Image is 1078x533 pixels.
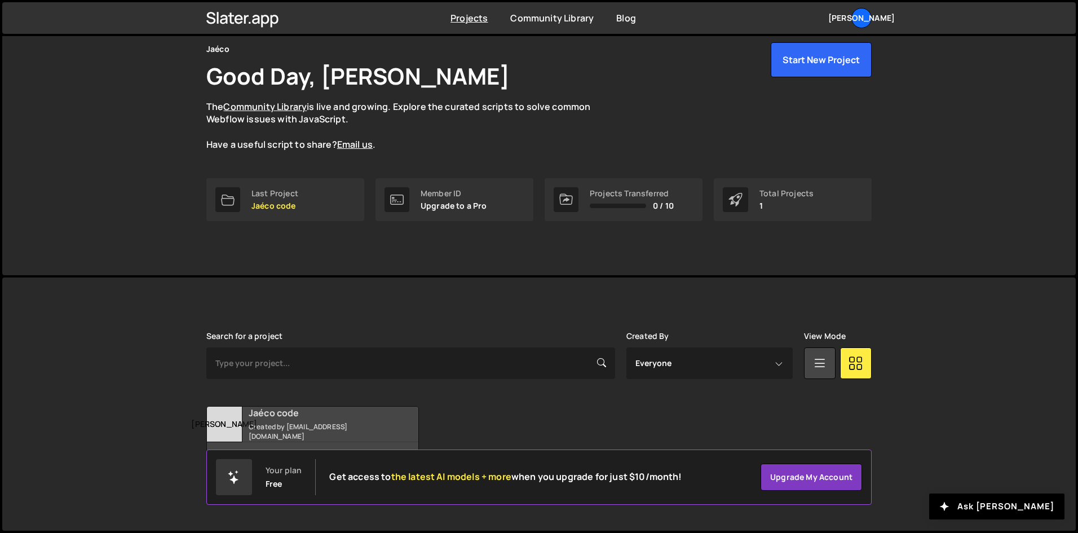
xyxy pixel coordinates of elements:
h1: Good Day, [PERSON_NAME] [206,60,510,91]
div: Member ID [421,189,487,198]
div: Projects Transferred [590,189,674,198]
h2: Jaéco code [249,407,385,419]
p: Jaéco code [251,201,298,210]
div: Total Projects [759,189,814,198]
span: the latest AI models + more [391,470,511,483]
div: Your plan [266,466,302,475]
div: 1 page, last updated by about 24 hours ago [207,442,418,476]
a: [PERSON_NAME] Jaéco code Created by [EMAIL_ADDRESS][DOMAIN_NAME] 1 page, last updated by about 24... [206,406,419,477]
p: The is live and growing. Explore the curated scripts to solve common Webflow issues with JavaScri... [206,100,612,151]
label: View Mode [804,332,846,341]
label: Created By [626,332,669,341]
button: Ask [PERSON_NAME] [929,494,1064,519]
a: Email us [337,138,373,151]
a: Blog [616,12,636,24]
h2: Get access to when you upgrade for just $10/month! [329,472,682,482]
label: Search for a project [206,332,282,341]
input: Type your project... [206,347,615,379]
p: Upgrade to a Pro [421,201,487,210]
a: Community Library [510,12,594,24]
div: Last Project [251,189,298,198]
small: Created by [EMAIL_ADDRESS][DOMAIN_NAME] [249,422,385,441]
a: Community Library [223,100,307,113]
div: [PERSON_NAME] [207,407,242,442]
a: Projects [450,12,488,24]
div: Jaéco [206,42,229,56]
a: Last Project Jaéco code [206,178,364,221]
div: Free [266,479,282,488]
a: Upgrade my account [761,464,862,491]
span: 0 / 10 [653,201,674,210]
button: Start New Project [771,42,872,77]
a: [PERSON_NAME] [851,8,872,28]
p: 1 [759,201,814,210]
